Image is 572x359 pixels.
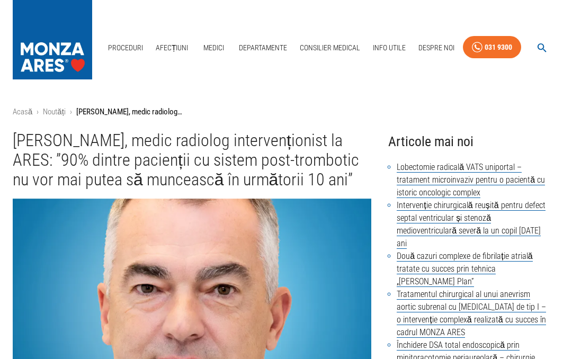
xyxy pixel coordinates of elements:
[397,162,545,198] a: Lobectomie radicală VATS uniportal – tratament microinvaziv pentru o pacientă cu istoric oncologi...
[397,200,545,249] a: Intervenție chirurgicală reușită pentru defect septal ventricular și stenoză medioventriculară se...
[235,37,291,59] a: Departamente
[104,37,147,59] a: Proceduri
[397,251,532,287] a: Două cazuri complexe de fibrilație atrială tratate cu succes prin tehnica „[PERSON_NAME] Plan”
[151,37,193,59] a: Afecțiuni
[196,37,230,59] a: Medici
[369,37,410,59] a: Info Utile
[485,41,512,54] div: 031 9300
[13,106,559,118] nav: breadcrumb
[76,106,182,118] p: [PERSON_NAME], medic radiolog intervenționist la ARES: ”90% dintre pacienții cu sistem post-tromb...
[13,107,32,116] a: Acasă
[37,106,39,118] li: ›
[296,37,364,59] a: Consilier Medical
[414,37,459,59] a: Despre Noi
[13,131,371,190] h1: [PERSON_NAME], medic radiolog intervenționist la ARES: ”90% dintre pacienții cu sistem post-tromb...
[463,36,521,59] a: 031 9300
[397,289,546,338] a: Tratamentul chirurgical al unui anevrism aortic subrenal cu [MEDICAL_DATA] de tip I – o intervenț...
[388,131,559,152] h4: Articole mai noi
[43,107,66,116] a: Noutăți
[70,106,72,118] li: ›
